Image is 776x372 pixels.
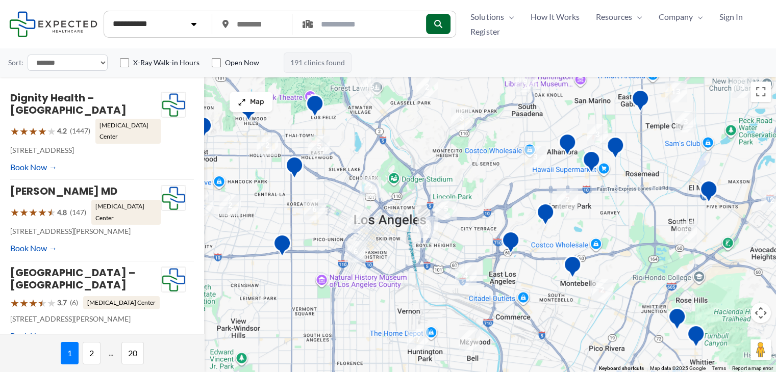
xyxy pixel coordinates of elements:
[273,234,291,260] div: Western Convalescent Hospital
[83,296,160,309] span: [MEDICAL_DATA] Center
[10,203,19,222] span: ★
[451,108,472,129] div: 3
[557,189,578,210] div: 2
[632,9,642,24] span: Menu Toggle
[536,203,555,229] div: Monterey Park Hospital AHMC
[675,111,696,132] div: 3
[29,294,38,312] span: ★
[9,11,97,37] img: Expected Healthcare Logo - side, dark font, small
[161,267,186,293] img: Expected Healthcare Logo
[435,198,457,220] div: 5
[161,185,186,211] img: Expected Healthcare Logo
[70,124,90,138] span: (1447)
[462,24,508,39] a: Register
[133,58,199,68] label: X-Ray Walk-in Hours
[711,9,750,24] a: Sign In
[587,124,608,145] div: 3
[675,221,697,243] div: 2
[10,294,19,312] span: ★
[699,180,718,206] div: Centrelake Imaging &#8211; El Monte
[105,342,117,364] span: ...
[10,184,117,198] a: [PERSON_NAME] MD
[10,328,57,343] a: Book Now
[687,325,705,351] div: Mantro Mobile Imaging Llc
[750,82,771,102] button: Toggle fullscreen view
[38,294,47,312] span: ★
[29,122,38,141] span: ★
[530,9,579,24] span: How It Works
[692,9,703,24] span: Menu Toggle
[192,195,214,216] div: 4
[595,9,632,24] span: Resources
[563,255,582,281] div: Montebello Advanced Imaging
[194,116,212,142] div: Western Diagnostic Radiology by RADDICO &#8211; West Hollywood
[606,136,624,162] div: Diagnostic Medical Group
[462,9,522,24] a: SolutionsMenu Toggle
[665,81,687,102] div: 13
[47,294,56,312] span: ★
[470,9,504,24] span: Solutions
[47,203,56,222] span: ★
[455,264,477,286] div: 4
[257,135,278,156] div: 2
[345,241,366,262] div: 6
[285,156,304,182] div: Western Diagnostic Radiology by RADDICO &#8211; Central LA
[514,71,536,92] div: 9
[558,133,577,159] div: Pacific Medical Imaging
[230,92,272,112] button: Map
[712,365,726,371] a: Terms (opens in new tab)
[91,200,161,225] span: [MEDICAL_DATA] Center
[57,124,67,138] span: 4.2
[407,329,429,350] div: 7
[95,119,161,144] span: [MEDICAL_DATA] Center
[750,339,771,360] button: Drag Pegman onto the map to open Street View
[502,231,520,257] div: Edward R. Roybal Comprehensive Health Center
[732,76,753,98] div: 3
[308,136,330,157] div: 5
[83,342,101,364] span: 2
[582,150,600,176] div: Synergy Imaging Center
[57,206,67,219] span: 4.8
[416,76,438,98] div: 2
[70,206,86,219] span: (147)
[587,9,650,24] a: ResourcesMenu Toggle
[8,56,23,69] label: Sort:
[10,160,57,175] a: Book Now
[38,203,47,222] span: ★
[631,89,649,115] div: Unio Specialty Care – Gastroenterology – Temple City
[121,342,144,364] span: 20
[306,94,324,120] div: Hd Diagnostic Imaging
[225,58,259,68] label: Open Now
[650,365,706,371] span: Map data ©2025 Google
[599,365,644,372] button: Keyboard shortcuts
[658,9,692,24] span: Company
[238,98,246,106] img: Maximize
[10,241,57,256] a: Book Now
[61,342,79,364] span: 1
[522,9,587,24] a: How It Works
[70,296,78,309] span: (6)
[359,76,381,97] div: 15
[250,98,264,107] span: Map
[504,9,514,24] span: Menu Toggle
[304,199,325,220] div: 6
[360,177,381,198] div: 2
[38,122,47,141] span: ★
[10,122,19,141] span: ★
[10,312,161,326] p: [STREET_ADDRESS][PERSON_NAME]
[417,217,438,238] div: 3
[219,195,241,216] div: 2
[10,91,127,117] a: Dignity Health – [GEOGRAPHIC_DATA]
[459,330,480,352] div: 2
[29,203,38,222] span: ★
[470,24,499,39] span: Register
[524,146,546,168] div: 3
[10,265,135,292] a: [GEOGRAPHIC_DATA] – [GEOGRAPHIC_DATA]
[591,279,613,301] div: 2
[10,225,161,238] p: [STREET_ADDRESS][PERSON_NAME]
[47,122,56,141] span: ★
[19,294,29,312] span: ★
[668,307,686,333] div: Montes Medical Group, Inc.
[19,203,29,222] span: ★
[183,238,205,260] div: 3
